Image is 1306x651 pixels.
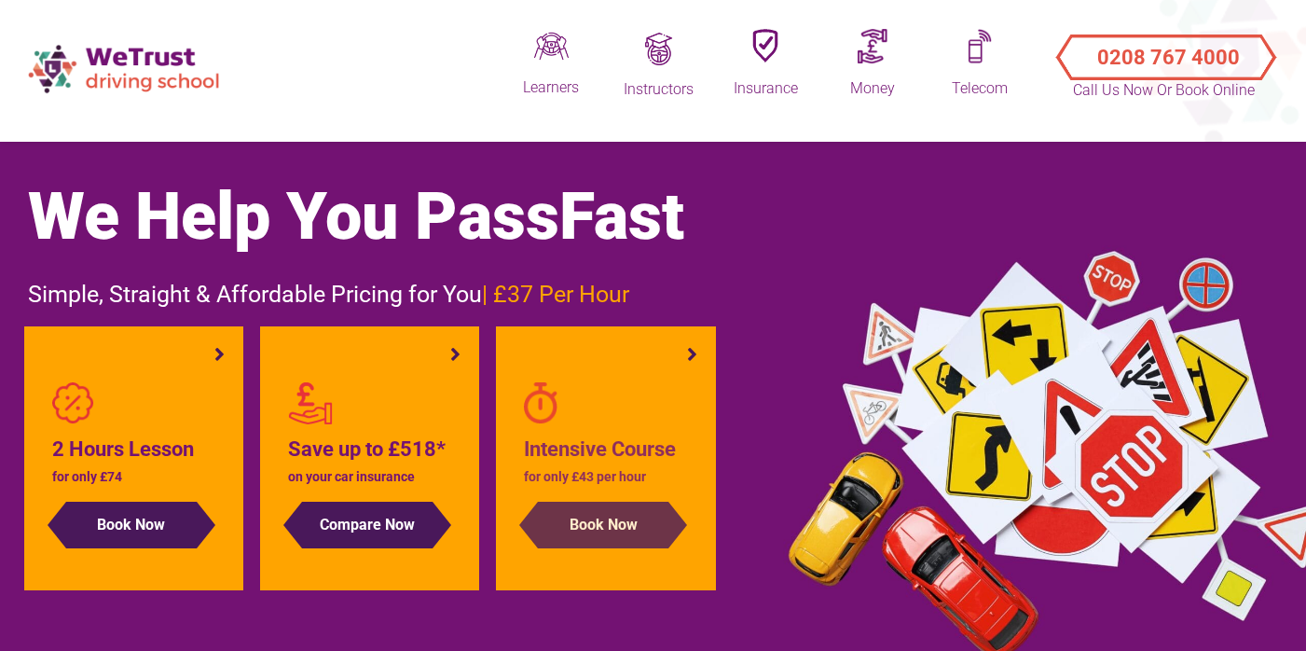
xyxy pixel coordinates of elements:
div: Insurance [719,78,812,100]
div: Money [826,78,919,100]
img: badge-percent-light.png [52,382,94,424]
img: Insuranceq.png [752,29,778,63]
span: Fast [559,178,684,255]
a: Save up to £518* on your car insurance Compare Now [288,382,452,548]
span: for only £74 [52,469,122,484]
span: on your car insurance [288,469,415,484]
span: Simple, Straight & Affordable Pricing for You [28,281,629,308]
p: Call Us Now or Book Online [1071,79,1258,102]
a: 2 Hours Lesson for only £74 Book Now [52,382,216,548]
img: Moneyq.png [858,29,887,63]
div: Learners [504,77,598,98]
div: Instructors [612,79,705,100]
span: for only £43 per hour [524,469,646,484]
span: We Help You Pass [28,178,684,255]
a: Call Us Now or Book Online 0208 767 4000 [1040,19,1287,84]
img: wetrust-ds-logo.png [19,35,233,102]
button: Book Now [538,502,668,548]
img: Driveq.png [534,29,569,63]
button: Book Now [66,502,197,548]
span: | £37 Per Hour [482,281,629,308]
h4: Intensive Course [524,434,688,465]
h4: 2 Hours Lesson [52,434,216,465]
button: Call Us Now or Book Online [1064,30,1264,67]
img: Mobileq.png [968,29,993,63]
div: Telecom [933,78,1026,100]
img: red-personal-loans2.png [288,382,333,424]
button: Compare Now [302,502,433,548]
img: Trainingq.png [642,33,675,65]
h4: Save up to £518* [288,434,452,465]
a: Intensive Course for only £43 per hour Book Now [524,382,688,548]
img: stopwatch-regular.png [524,382,557,424]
